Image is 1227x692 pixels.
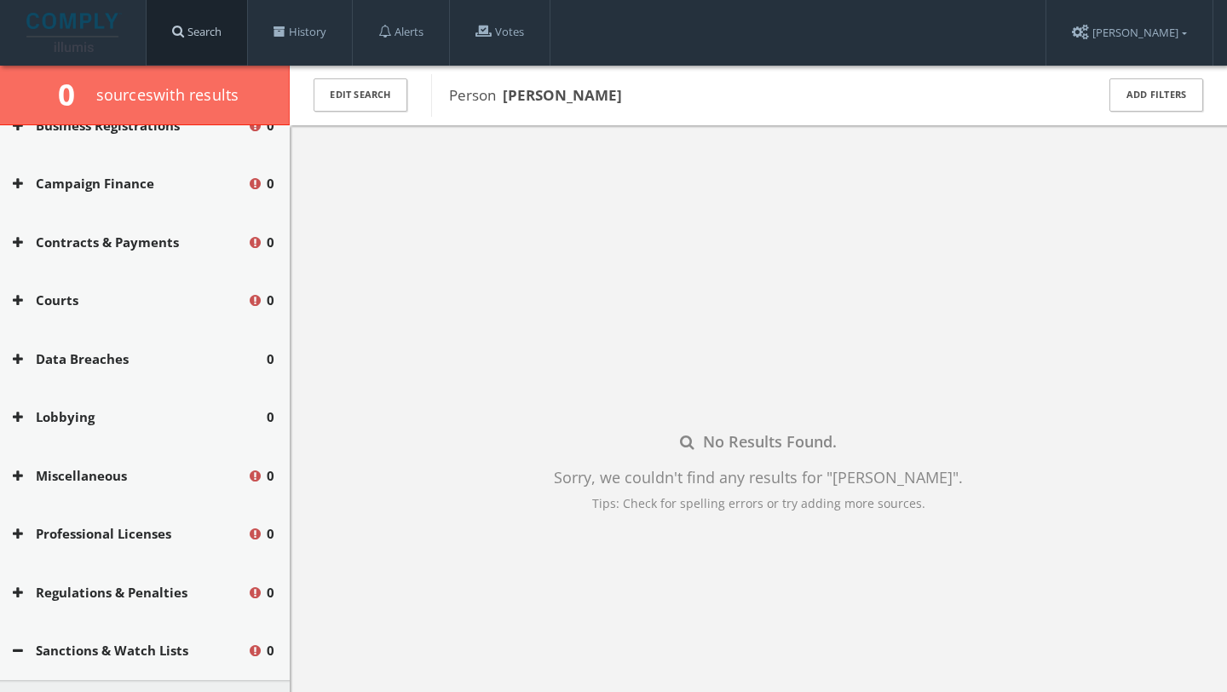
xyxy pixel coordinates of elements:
[314,78,407,112] button: Edit Search
[13,583,247,603] button: Regulations & Penalties
[267,583,274,603] span: 0
[13,349,267,369] button: Data Breaches
[1109,78,1203,112] button: Add Filters
[13,291,247,310] button: Courts
[96,84,239,105] span: source s with results
[267,233,274,252] span: 0
[13,174,247,193] button: Campaign Finance
[13,233,247,252] button: Contracts & Payments
[13,466,247,486] button: Miscellaneous
[13,524,247,544] button: Professional Licenses
[13,116,247,136] button: Business Registrations
[26,13,122,52] img: illumis
[13,407,267,427] button: Lobbying
[554,466,963,489] div: Sorry, we couldn't find any results for " [PERSON_NAME] " .
[267,116,274,136] span: 0
[267,466,274,486] span: 0
[267,407,274,427] span: 0
[267,349,274,369] span: 0
[267,291,274,310] span: 0
[267,174,274,193] span: 0
[13,641,247,660] button: Sanctions & Watch Lists
[554,430,963,453] div: No Results Found.
[449,85,622,105] span: Person
[554,494,963,512] div: Tips: Check for spelling errors or try adding more sources.
[267,641,274,660] span: 0
[58,74,89,114] span: 0
[503,85,622,105] b: [PERSON_NAME]
[267,524,274,544] span: 0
